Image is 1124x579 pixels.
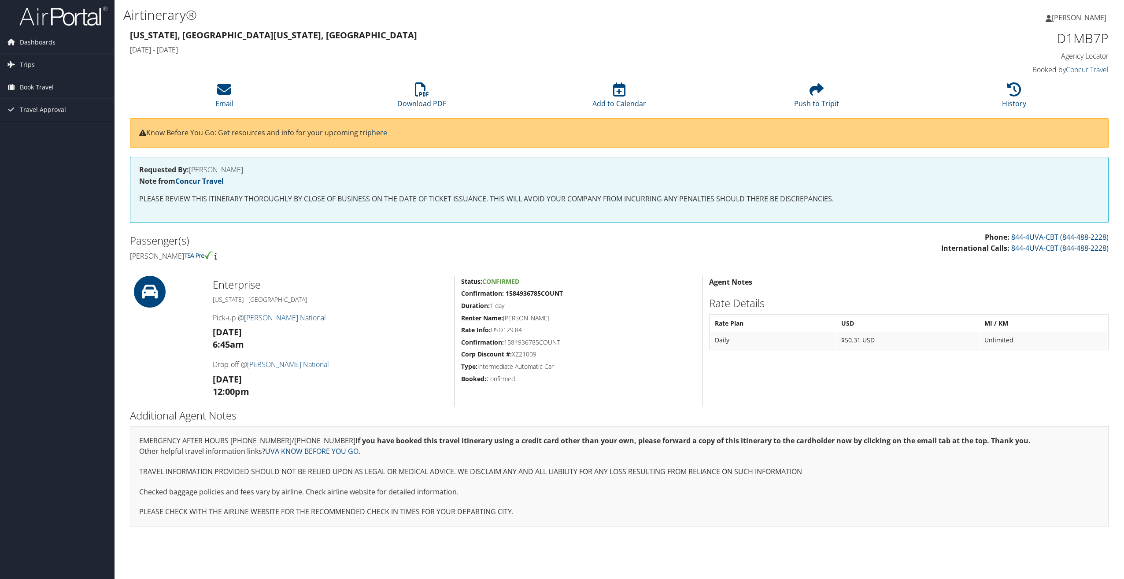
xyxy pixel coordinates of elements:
[592,87,646,108] a: Add to Calendar
[215,87,233,108] a: Email
[794,87,839,108] a: Push to Tripit
[874,51,1109,61] h4: Agency Locator
[20,76,54,98] span: Book Travel
[213,338,244,350] strong: 6:45am
[985,232,1009,242] strong: Phone:
[130,426,1109,527] div: EMERGENCY AFTER HOURS [PHONE_NUMBER]/[PHONE_NUMBER]
[397,87,446,108] a: Download PDF
[244,313,326,323] a: [PERSON_NAME] National
[980,315,1107,331] th: MI / KM
[130,233,613,248] h2: Passenger(s)
[139,466,1099,478] p: TRAVEL INFORMATION PROVIDED SHOULD NOT BE RELIED UPON AS LEGAL OR MEDICAL ADVICE. WE DISCLAIM ANY...
[461,362,695,371] h5: Intermediate Automatic Car
[461,326,695,334] h5: USD129.84
[139,165,189,174] strong: Requested By:
[372,128,387,137] a: here
[130,29,417,41] strong: [US_STATE], [GEOGRAPHIC_DATA] [US_STATE], [GEOGRAPHIC_DATA]
[265,446,359,456] a: UVA KNOW BEFORE YOU GO
[461,314,503,322] strong: Renter Name:
[709,296,1109,311] h2: Rate Details
[20,31,55,53] span: Dashboards
[1011,232,1109,242] a: 844-4UVA-CBT (844-488-2228)
[1002,87,1026,108] a: History
[1046,4,1115,31] a: [PERSON_NAME]
[461,350,512,358] strong: Corp Discount #:
[139,166,1099,173] h4: [PERSON_NAME]
[1052,13,1106,22] span: [PERSON_NAME]
[139,127,1099,139] p: Know Before You Go: Get resources and info for your upcoming trip
[941,243,1009,253] strong: International Calls:
[175,176,224,186] a: Concur Travel
[461,301,490,310] strong: Duration:
[355,436,636,445] u: If you have booked this travel itinerary using a credit card other than your own,
[213,277,447,292] h2: Enterprise
[139,506,1099,518] p: PLEASE CHECK WITH THE AIRLINE WEBSITE FOR THE RECOMMENDED CHECK IN TIMES FOR YOUR DEPARTING CITY.
[1011,243,1109,253] a: 844-4UVA-CBT (844-488-2228)
[710,315,836,331] th: Rate Plan
[461,375,695,383] h5: Confirmed
[980,332,1107,348] td: Unlimited
[1066,65,1109,74] a: Concur Travel
[710,332,836,348] td: Daily
[139,486,1099,498] p: Checked baggage policies and fees vary by airline. Check airline website for detailed information.
[213,360,447,369] h4: Drop-off @
[461,338,504,346] strong: Confirmation:
[837,332,979,348] td: $50.31 USD
[709,277,752,287] strong: Agent Notes
[184,251,213,259] img: tsa-precheck.png
[213,326,242,338] strong: [DATE]
[874,65,1109,74] h4: Booked by
[991,436,1031,445] u: Thank you.
[213,295,447,304] h5: [US_STATE] , [GEOGRAPHIC_DATA]
[461,301,695,310] h5: 1 day
[123,6,784,24] h1: Airtinerary®
[461,289,563,297] strong: Confirmation: 1584936785COUNT
[213,386,249,397] strong: 12:00pm
[139,446,1099,457] p: Other helpful travel information links? .
[482,277,519,286] span: Confirmed
[213,373,242,385] strong: [DATE]
[130,251,613,261] h4: [PERSON_NAME]
[213,313,447,323] h4: Pick-up @
[139,176,224,186] strong: Note from
[19,6,107,26] img: airportal-logo.png
[837,315,979,331] th: USD
[247,360,329,369] a: [PERSON_NAME] National
[461,326,491,334] strong: Rate Info:
[461,277,482,286] strong: Status:
[130,45,861,55] h4: [DATE] - [DATE]
[461,338,695,347] h5: 1584936785COUNT
[461,375,486,383] strong: Booked:
[130,408,1109,423] h2: Additional Agent Notes
[20,99,66,121] span: Travel Approval
[139,193,1099,205] p: PLEASE REVIEW THIS ITINERARY THOROUGHLY BY CLOSE OF BUSINESS ON THE DATE OF TICKET ISSUANCE. THIS...
[638,436,989,445] u: please forward a copy of this itinerary to the cardholder now by clicking on the email tab at the...
[874,29,1109,48] h1: D1MB7P
[20,54,35,76] span: Trips
[461,362,477,371] strong: Type:
[461,314,695,323] h5: [PERSON_NAME]
[461,350,695,359] h5: XZ21009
